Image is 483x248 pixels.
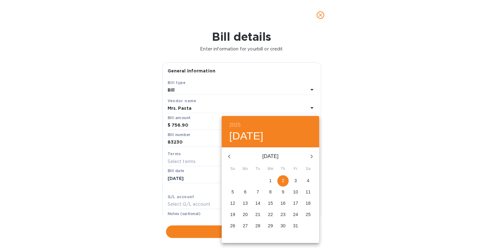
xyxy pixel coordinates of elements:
[244,189,247,195] p: 6
[294,177,297,184] p: 3
[265,187,276,198] button: 8
[280,211,286,218] p: 23
[227,187,238,198] button: 5
[282,189,284,195] p: 9
[252,209,264,220] button: 21
[227,209,238,220] button: 19
[230,211,235,218] p: 19
[252,166,264,172] span: Tu
[230,200,235,206] p: 12
[282,177,284,184] p: 2
[277,209,289,220] button: 23
[306,200,311,206] p: 18
[265,166,276,172] span: We
[303,209,314,220] button: 25
[231,189,234,195] p: 5
[227,166,238,172] span: Su
[265,175,276,187] button: 1
[243,211,248,218] p: 20
[277,220,289,232] button: 30
[269,177,272,184] p: 1
[255,200,260,206] p: 14
[277,166,289,172] span: Th
[290,166,301,172] span: Fr
[230,223,235,229] p: 26
[293,211,298,218] p: 24
[240,187,251,198] button: 6
[257,189,259,195] p: 7
[303,175,314,187] button: 4
[306,189,311,195] p: 11
[265,198,276,209] button: 15
[252,187,264,198] button: 7
[293,189,298,195] p: 10
[290,209,301,220] button: 24
[290,175,301,187] button: 3
[277,175,289,187] button: 2
[280,200,286,206] p: 16
[243,223,248,229] p: 27
[277,187,289,198] button: 9
[290,198,301,209] button: 17
[268,200,273,206] p: 15
[265,209,276,220] button: 22
[306,211,311,218] p: 25
[290,220,301,232] button: 31
[265,220,276,232] button: 29
[240,209,251,220] button: 20
[290,187,301,198] button: 10
[252,198,264,209] button: 14
[280,223,286,229] p: 30
[229,129,264,143] button: [DATE]
[227,220,238,232] button: 26
[303,187,314,198] button: 11
[240,198,251,209] button: 13
[293,200,298,206] p: 17
[255,223,260,229] p: 28
[303,166,314,172] span: Sa
[268,211,273,218] p: 22
[303,198,314,209] button: 18
[293,223,298,229] p: 31
[277,198,289,209] button: 16
[240,220,251,232] button: 27
[307,177,309,184] p: 4
[240,166,251,172] span: Mo
[268,223,273,229] p: 29
[237,153,304,160] p: [DATE]
[255,211,260,218] p: 21
[269,189,272,195] p: 8
[252,220,264,232] button: 28
[243,200,248,206] p: 13
[227,198,238,209] button: 12
[229,121,241,129] button: 2025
